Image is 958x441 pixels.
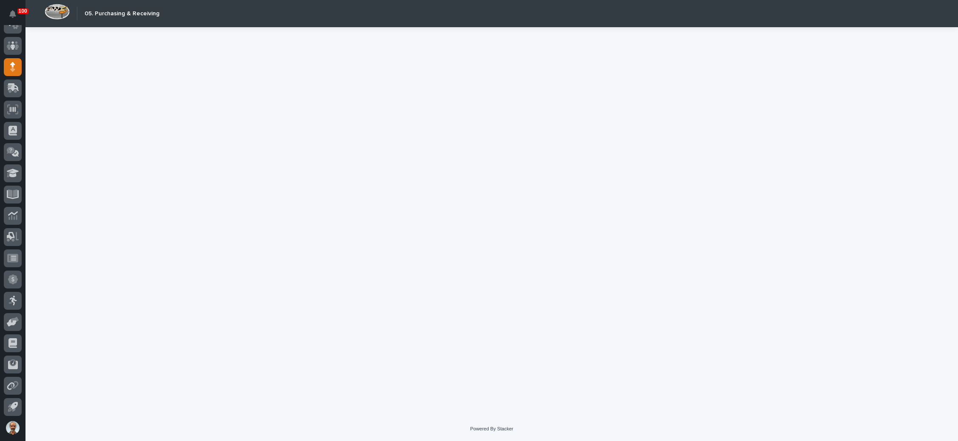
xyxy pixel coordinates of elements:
h2: 05. Purchasing & Receiving [85,10,159,17]
div: Notifications100 [11,10,22,24]
p: 100 [19,8,27,14]
button: users-avatar [4,419,22,437]
button: Notifications [4,5,22,23]
img: Workspace Logo [45,4,70,20]
a: Powered By Stacker [470,426,513,431]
